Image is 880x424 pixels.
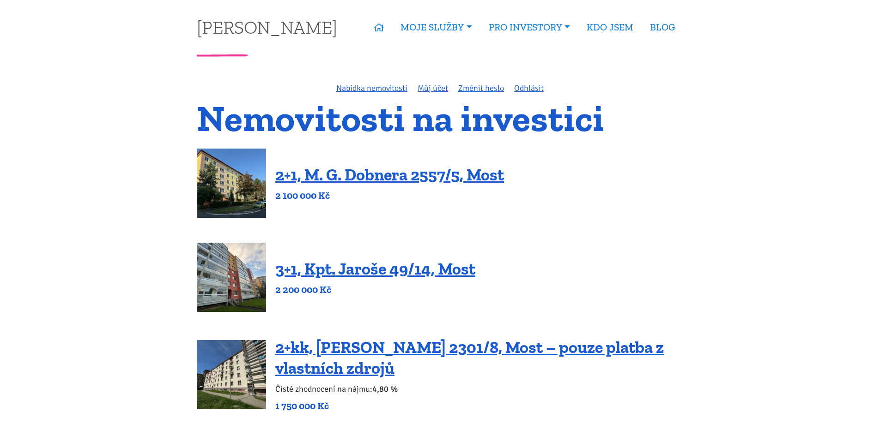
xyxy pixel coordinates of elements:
p: 1 750 000 Kč [275,400,683,412]
a: 2+kk, [PERSON_NAME] 2301/8, Most – pouze platba z vlastních zdrojů [275,337,664,378]
a: 3+1, Kpt. Jaroše 49/14, Most [275,259,475,279]
b: 4,80 % [372,384,398,394]
p: Čisté zhodnocení na nájmu: [275,382,683,395]
a: MOJE SLUŽBY [392,17,480,38]
a: 2+1, M. G. Dobnera 2557/5, Most [275,165,504,185]
p: 2 200 000 Kč [275,283,475,296]
a: Nabídka nemovitostí [336,83,407,93]
a: Můj účet [418,83,448,93]
a: Odhlásit [514,83,544,93]
a: PRO INVESTORY [480,17,578,38]
h1: Nemovitosti na investici [197,103,683,134]
a: Změnit heslo [458,83,504,93]
p: 2 100 000 Kč [275,189,504,202]
a: KDO JSEM [578,17,642,38]
a: [PERSON_NAME] [197,18,337,36]
a: BLOG [642,17,683,38]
